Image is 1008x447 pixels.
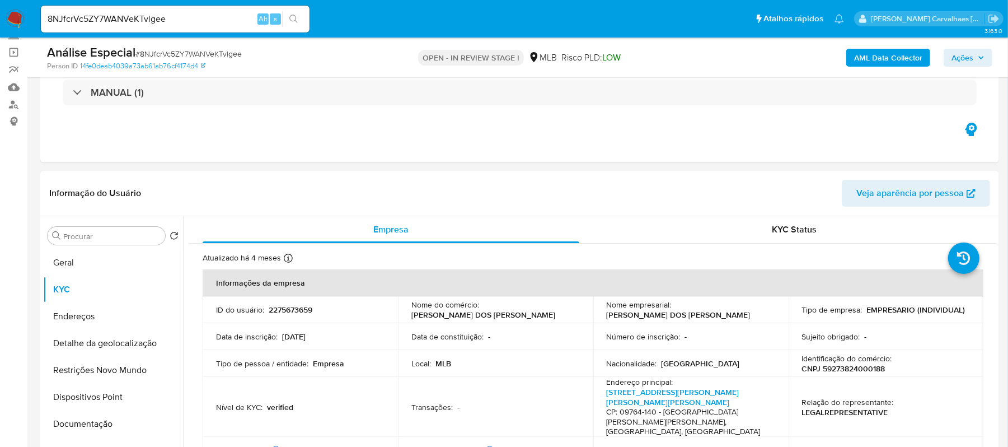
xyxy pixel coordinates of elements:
p: [DATE] [282,332,306,342]
p: Empresa [313,358,344,369]
p: Tipo de pessoa / entidade : [216,358,308,369]
input: Procurar [63,231,161,241]
div: MANUAL (1) [63,80,977,105]
p: CNPJ 59273824000188 [802,364,885,374]
p: - [685,332,687,342]
p: EMPRESARIO (INDIVIDUAL) [867,305,965,315]
h4: CP: 09764-140 - [GEOGRAPHIC_DATA][PERSON_NAME][PERSON_NAME], [GEOGRAPHIC_DATA], [GEOGRAPHIC_DATA] [607,407,771,437]
p: OPEN - IN REVIEW STAGE I [418,50,524,66]
p: Transações : [411,402,453,412]
button: Geral [43,249,183,276]
p: Endereço principal : [607,377,673,387]
button: KYC [43,276,183,303]
p: Número de inscrição : [607,332,681,342]
p: Nome empresarial : [607,300,672,310]
p: Relação do representante : [802,397,894,407]
span: KYC Status [772,223,817,236]
span: Atalhos rápidos [763,13,823,25]
span: LOW [602,51,621,64]
p: ID do usuário : [216,305,264,315]
p: Nacionalidade : [607,358,657,369]
span: Veja aparência por pessoa [856,180,964,207]
p: [PERSON_NAME] DOS [PERSON_NAME] [607,310,751,320]
p: LEGALREPRESENTATIVE [802,407,888,417]
p: 2275673659 [269,305,312,315]
div: MLB [528,52,557,64]
button: Dispositivos Point [43,384,183,411]
p: Tipo de empresa : [802,305,862,315]
span: Alt [259,13,268,24]
p: Nome do comércio : [411,300,479,310]
p: [PERSON_NAME] DOS [PERSON_NAME] [411,310,555,320]
button: Retornar ao pedido padrão [170,231,179,244]
a: Sair [988,13,1000,25]
p: Data de inscrição : [216,332,278,342]
b: AML Data Collector [854,49,922,67]
button: Documentação [43,411,183,437]
span: Ações [951,49,973,67]
span: 3.163.0 [984,26,1002,35]
p: Atualizado há 4 meses [203,253,281,263]
button: search-icon [282,11,305,27]
span: s [274,13,277,24]
p: [GEOGRAPHIC_DATA] [662,358,740,369]
button: Restrições Novo Mundo [43,357,183,384]
b: Análise Especial [47,43,135,61]
button: Detalhe da geolocalização [43,330,183,357]
a: 14fe0deab4039a73ab61ab76cf4174d4 [80,61,205,71]
a: [STREET_ADDRESS][PERSON_NAME][PERSON_NAME][PERSON_NAME] [607,387,739,408]
button: Veja aparência por pessoa [842,180,990,207]
p: - [488,332,490,342]
button: Endereços [43,303,183,330]
span: Empresa [373,223,409,236]
button: Procurar [52,231,61,240]
button: AML Data Collector [846,49,930,67]
p: Local : [411,358,431,369]
p: sara.carvalhaes@mercadopago.com.br [871,13,984,24]
p: - [457,402,460,412]
input: Pesquise usuários ou casos... [41,12,310,26]
p: - [865,332,867,342]
p: Sujeito obrigado : [802,332,860,342]
h3: MANUAL (1) [91,86,144,99]
h1: Informação do Usuário [49,188,141,199]
p: Nível de KYC : [216,402,262,412]
th: Informações da empresa [203,269,983,296]
p: verified [267,402,293,412]
a: Notificações [834,14,844,24]
p: Data de constituição : [411,332,484,342]
span: Risco PLD: [561,52,621,64]
span: # 8NJfcrVc5ZY7WANVeKTvlgee [135,48,242,59]
b: Person ID [47,61,78,71]
p: MLB [435,358,451,369]
button: Ações [944,49,992,67]
p: Identificação do comércio : [802,353,892,364]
